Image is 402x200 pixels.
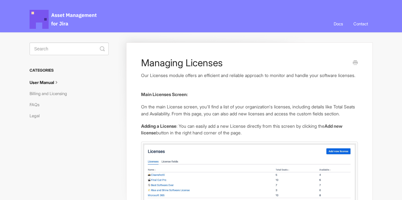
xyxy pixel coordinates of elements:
p: : You can easily add a new License directly from this screen by clicking the button in the right ... [141,123,358,136]
a: FAQs [30,100,44,110]
strong: Adding a License [141,123,176,129]
span: Asset Management for Jira Docs [30,10,98,29]
p: On the main License screen, you'll find a list of your organization's licenses, including details... [141,103,358,117]
strong: Main Licenses Screen: [141,92,188,97]
input: Search [30,42,109,55]
h3: Categories [30,65,109,76]
a: User Manual [30,77,65,87]
a: Contact [349,15,373,32]
a: Legal [30,111,44,121]
a: Print this Article [353,60,358,67]
h1: Managing Licenses [141,57,348,68]
p: Our Licenses module offers an efficient and reliable approach to monitor and handle your software... [141,72,358,79]
a: Docs [329,15,348,32]
a: Billing and Licensing [30,88,72,99]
